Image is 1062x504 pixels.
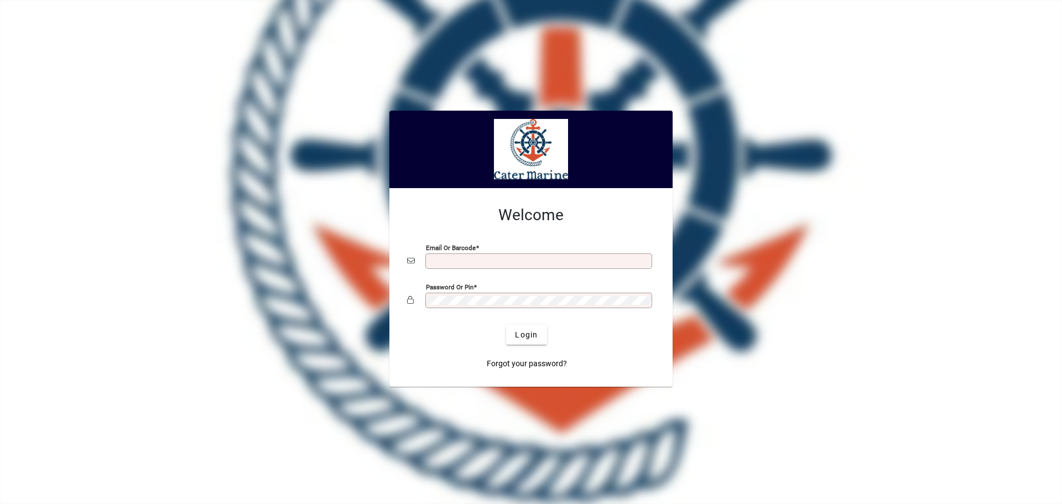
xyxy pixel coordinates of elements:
[407,206,655,225] h2: Welcome
[426,244,476,252] mat-label: Email or Barcode
[487,358,567,370] span: Forgot your password?
[426,283,473,291] mat-label: Password or Pin
[515,329,538,341] span: Login
[482,354,571,373] a: Forgot your password?
[506,325,546,345] button: Login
